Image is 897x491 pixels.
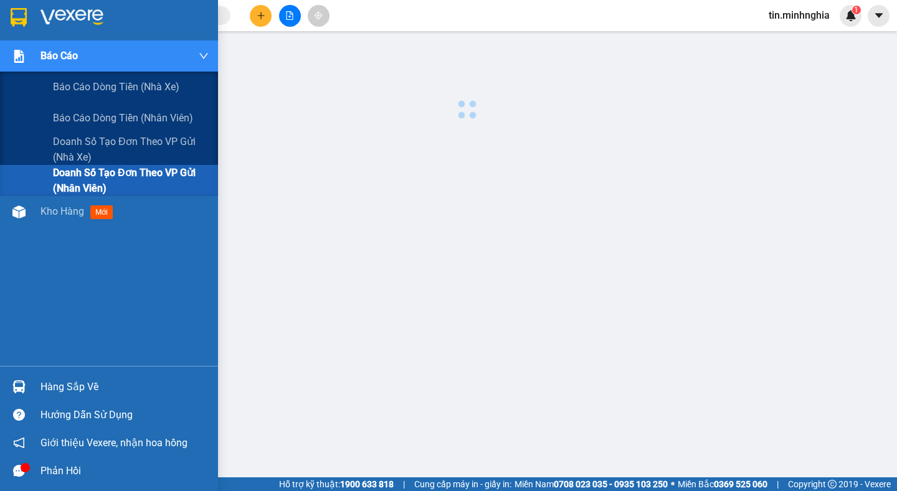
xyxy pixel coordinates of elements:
span: Hỗ trợ kỹ thuật: [279,477,394,491]
span: aim [314,11,323,20]
span: tin.minhnghia [759,7,840,23]
span: file-add [285,11,294,20]
strong: 0708 023 035 - 0935 103 250 [554,479,668,489]
button: aim [308,5,330,27]
span: 1 [854,6,858,14]
button: caret-down [868,5,890,27]
sup: 1 [852,6,861,14]
span: | [777,477,779,491]
span: | [403,477,405,491]
strong: 0369 525 060 [714,479,767,489]
button: file-add [279,5,301,27]
span: Báo cáo dòng tiền (nhân viên) [53,110,193,126]
span: Miền Bắc [678,477,767,491]
div: Hàng sắp về [40,378,209,396]
span: caret-down [873,10,885,21]
img: logo-vxr [11,8,27,27]
img: solution-icon [12,50,26,63]
span: Doanh số tạo đơn theo VP gửi (nhân viên) [53,165,209,196]
span: mới [90,205,113,219]
span: message [13,465,25,477]
span: Miền Nam [515,477,668,491]
span: Cung cấp máy in - giấy in: [414,477,511,491]
span: copyright [828,480,837,489]
span: Báo cáo [40,48,78,63]
button: plus [250,5,272,27]
span: Báo cáo dòng tiền (nhà xe) [53,79,179,95]
span: down [199,51,209,61]
span: notification [13,437,25,449]
span: plus [257,11,265,20]
div: Phản hồi [40,462,209,480]
img: icon-new-feature [845,10,857,21]
span: question-circle [13,409,25,421]
div: Hướng dẫn sử dụng [40,406,209,424]
strong: 1900 633 818 [340,479,394,489]
img: warehouse-icon [12,205,26,218]
span: ⚪️ [671,482,675,487]
span: Doanh số tạo đơn theo VP gửi (nhà xe) [53,134,209,165]
span: Kho hàng [40,205,84,217]
img: warehouse-icon [12,380,26,393]
span: Giới thiệu Vexere, nhận hoa hồng [40,435,187,451]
